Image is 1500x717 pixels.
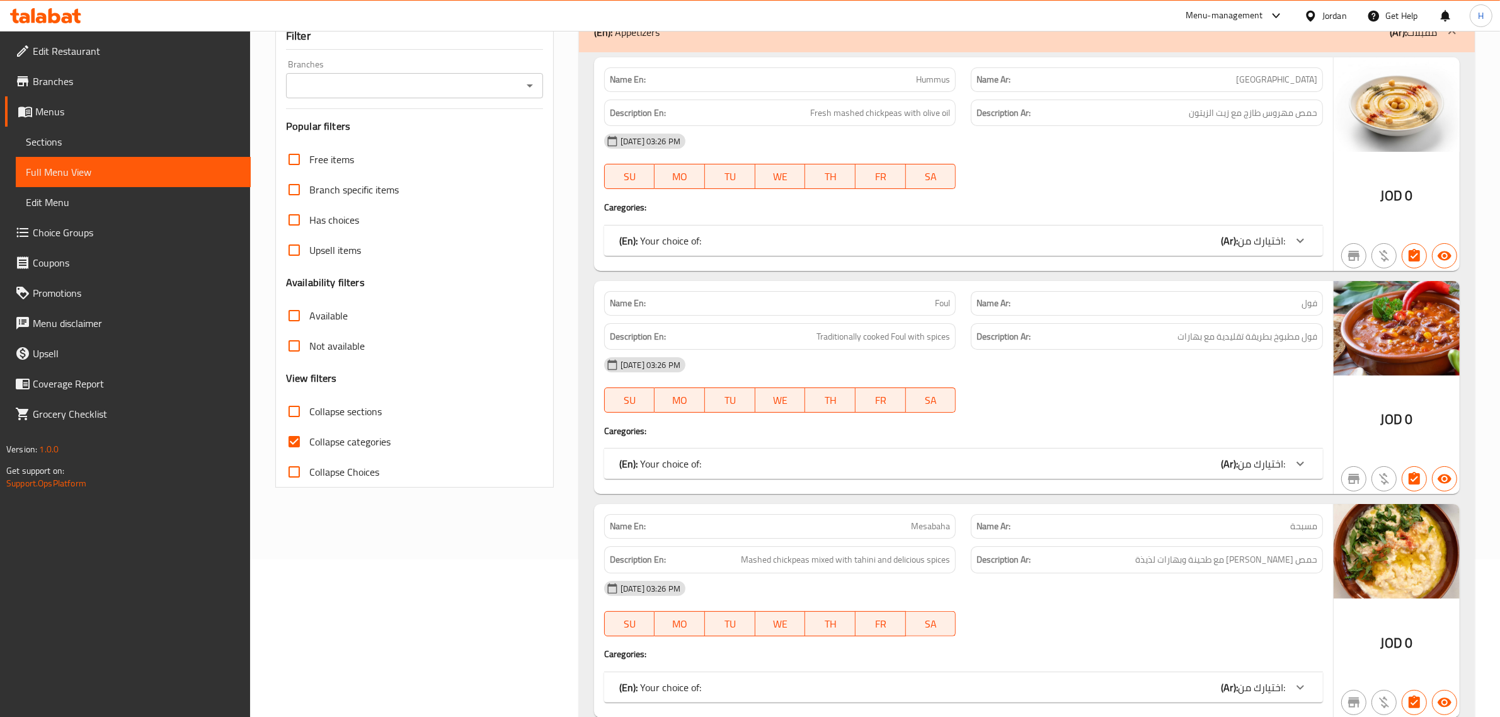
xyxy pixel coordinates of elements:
[594,23,612,42] b: (En):
[33,316,241,331] span: Menu disclaimer
[604,201,1323,214] h4: Caregories:
[816,329,950,345] span: Traditionally cooked Foul with spices
[5,217,251,248] a: Choice Groups
[1221,231,1238,250] b: (Ar):
[286,119,543,134] h3: Popular filters
[309,243,361,258] span: Upsell items
[1432,243,1457,268] button: Available
[1221,454,1238,473] b: (Ar):
[26,164,241,180] span: Full Menu View
[604,449,1323,479] div: (En): Your choice of:(Ar):اختيارك من:
[660,168,700,186] span: MO
[861,615,901,633] span: FR
[619,678,638,697] b: (En):
[856,387,906,413] button: FR
[604,387,655,413] button: SU
[33,285,241,301] span: Promotions
[33,43,241,59] span: Edit Restaurant
[610,105,666,121] strong: Description En:
[604,164,655,189] button: SU
[286,275,365,290] h3: Availability filters
[5,278,251,308] a: Promotions
[1405,631,1412,655] span: 0
[810,615,850,633] span: TH
[604,611,655,636] button: SU
[1390,25,1437,40] p: مقبلات
[615,359,685,371] span: [DATE] 03:26 PM
[1390,23,1407,42] b: (Ar):
[35,104,241,119] span: Menus
[5,66,251,96] a: Branches
[619,233,701,248] p: Your choice of:
[1432,690,1457,715] button: Available
[911,520,950,533] span: Mesabaha
[309,152,354,167] span: Free items
[755,387,806,413] button: WE
[309,464,379,479] span: Collapse Choices
[33,74,241,89] span: Branches
[1341,243,1366,268] button: Not branch specific item
[805,164,856,189] button: TH
[856,611,906,636] button: FR
[810,391,850,410] span: TH
[1236,73,1317,86] span: [GEOGRAPHIC_DATA]
[805,611,856,636] button: TH
[604,226,1323,256] div: (En): Your choice of:(Ar):اختيارك من:
[1402,690,1427,715] button: Has choices
[755,164,806,189] button: WE
[911,615,951,633] span: SA
[604,425,1323,437] h4: Caregories:
[805,387,856,413] button: TH
[1341,466,1366,491] button: Not branch specific item
[5,369,251,399] a: Coverage Report
[610,73,646,86] strong: Name En:
[655,387,705,413] button: MO
[1478,9,1484,23] span: H
[33,225,241,240] span: Choice Groups
[705,387,755,413] button: TU
[1186,8,1263,23] div: Menu-management
[615,583,685,595] span: [DATE] 03:26 PM
[1334,57,1460,152] img: %D8%AD%D9%85%D8%B5638930442541044633.jpg
[521,77,539,95] button: Open
[309,338,365,353] span: Not available
[26,134,241,149] span: Sections
[16,187,251,217] a: Edit Menu
[6,441,37,457] span: Version:
[5,399,251,429] a: Grocery Checklist
[1371,243,1397,268] button: Purchased item
[33,406,241,422] span: Grocery Checklist
[976,552,1031,568] strong: Description Ar:
[604,648,1323,660] h4: Caregories:
[610,615,650,633] span: SU
[619,231,638,250] b: (En):
[39,441,59,457] span: 1.0.0
[976,73,1010,86] strong: Name Ar:
[615,135,685,147] span: [DATE] 03:26 PM
[6,475,86,491] a: Support.OpsPlatform
[33,255,241,270] span: Coupons
[16,127,251,157] a: Sections
[33,376,241,391] span: Coverage Report
[760,615,801,633] span: WE
[1402,243,1427,268] button: Has choices
[309,404,382,419] span: Collapse sections
[286,23,543,50] div: Filter
[26,195,241,210] span: Edit Menu
[1189,105,1317,121] span: حمص مهروس طازج مع زيت الزيتون
[1177,329,1317,345] span: فول مطبوخ بطريقة تقليدية مع بهارات
[1334,504,1460,599] img: %D9%85%D8%B3%D8%A8%D8%AD%D8%A9638930445329059654.jpg
[309,434,391,449] span: Collapse categories
[935,297,950,310] span: Foul
[1405,407,1412,432] span: 0
[660,615,700,633] span: MO
[610,520,646,533] strong: Name En:
[610,329,666,345] strong: Description En:
[976,329,1031,345] strong: Description Ar:
[976,105,1031,121] strong: Description Ar:
[5,96,251,127] a: Menus
[916,73,950,86] span: Hummus
[976,520,1010,533] strong: Name Ar:
[1302,297,1317,310] span: فول
[911,391,951,410] span: SA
